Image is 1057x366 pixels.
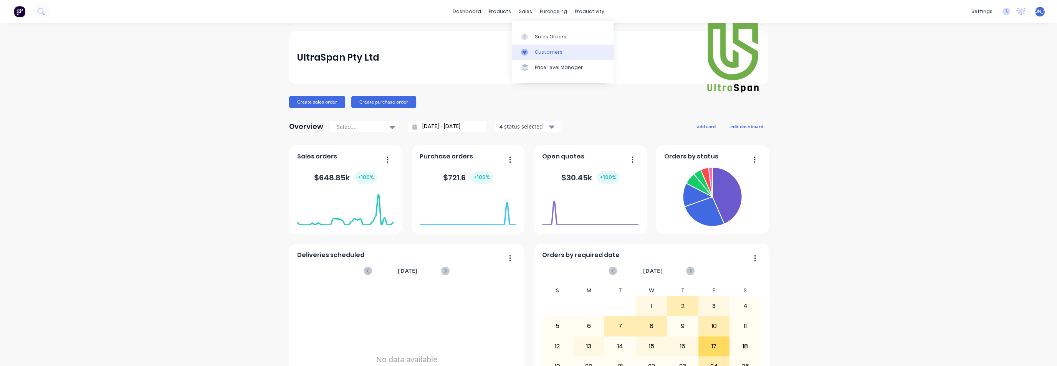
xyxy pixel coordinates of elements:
[561,171,619,184] div: $ 30.45k
[605,337,635,356] div: 14
[449,6,485,17] a: dashboard
[443,171,493,184] div: $ 721.6
[698,285,730,296] div: F
[485,6,515,17] div: products
[289,96,345,108] button: Create sales order
[730,297,761,316] div: 4
[692,121,721,131] button: add card
[604,285,636,296] div: T
[500,122,548,130] div: 4 status selected
[636,297,667,316] div: 1
[968,6,996,17] div: settings
[536,6,571,17] div: purchasing
[535,49,562,56] div: Customers
[297,50,379,65] div: UltraSpan Pty Ltd
[535,33,566,40] div: Sales Orders
[643,267,663,275] span: [DATE]
[542,337,573,356] div: 12
[574,317,604,336] div: 6
[706,21,760,94] img: UltraSpan Pty Ltd
[730,337,761,356] div: 18
[573,285,605,296] div: M
[729,285,761,296] div: S
[297,152,337,161] span: Sales orders
[636,317,667,336] div: 8
[667,337,698,356] div: 16
[512,60,614,75] a: Price Level Manager
[667,317,698,336] div: 9
[542,285,573,296] div: S
[289,119,323,134] div: Overview
[398,267,418,275] span: [DATE]
[571,6,608,17] div: productivity
[512,45,614,60] a: Customers
[725,121,768,131] button: edit dashboard
[636,337,667,356] div: 15
[574,337,604,356] div: 13
[667,297,698,316] div: 2
[512,29,614,44] a: Sales Orders
[597,171,619,184] div: + 100 %
[542,317,573,336] div: 5
[314,171,377,184] div: $ 648.85k
[542,152,584,161] span: Open quotes
[515,6,536,17] div: sales
[605,317,635,336] div: 7
[667,285,698,296] div: T
[535,64,583,71] div: Price Level Manager
[636,285,667,296] div: W
[699,337,729,356] div: 17
[420,152,473,161] span: Purchase orders
[699,297,729,316] div: 3
[14,6,25,17] img: Factory
[351,96,416,108] button: Create purchase order
[699,317,729,336] div: 10
[730,317,761,336] div: 11
[495,121,561,132] button: 4 status selected
[354,171,377,184] div: + 100 %
[470,171,493,184] div: + 100 %
[664,152,718,161] span: Orders by status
